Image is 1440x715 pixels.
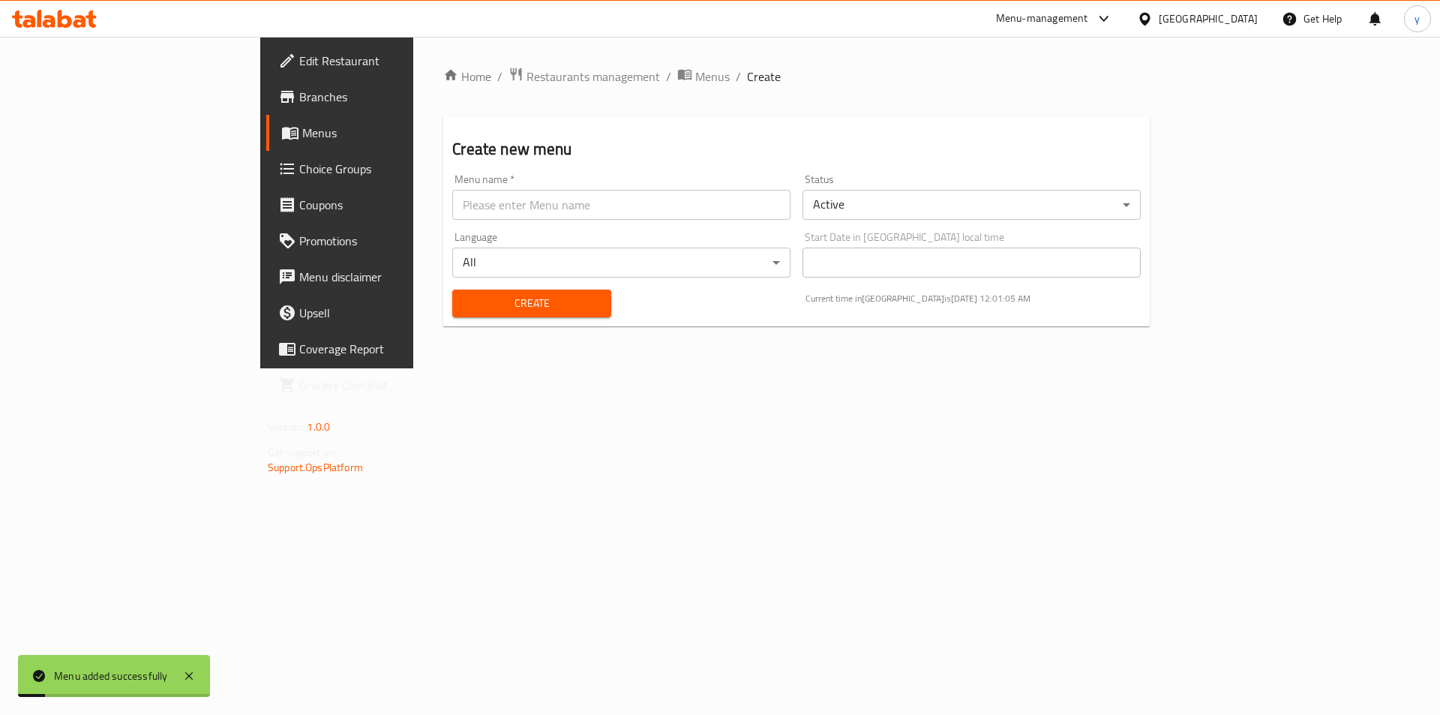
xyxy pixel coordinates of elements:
[266,79,501,115] a: Branches
[299,232,489,250] span: Promotions
[268,417,304,437] span: Version:
[302,124,489,142] span: Menus
[802,190,1141,220] div: Active
[452,138,1141,161] h2: Create new menu
[266,115,501,151] a: Menus
[266,187,501,223] a: Coupons
[299,52,489,70] span: Edit Restaurant
[1414,11,1420,27] span: y
[299,304,489,322] span: Upsell
[299,376,489,394] span: Grocery Checklist
[452,190,790,220] input: Please enter Menu name
[266,331,501,367] a: Coverage Report
[996,10,1088,28] div: Menu-management
[695,68,730,86] span: Menus
[464,294,598,313] span: Create
[266,43,501,79] a: Edit Restaurant
[299,88,489,106] span: Branches
[266,151,501,187] a: Choice Groups
[526,68,660,86] span: Restaurants management
[736,68,741,86] li: /
[443,67,1150,86] nav: breadcrumb
[508,67,660,86] a: Restaurants management
[666,68,671,86] li: /
[268,443,337,462] span: Get support on:
[299,340,489,358] span: Coverage Report
[1159,11,1258,27] div: [GEOGRAPHIC_DATA]
[299,268,489,286] span: Menu disclaimer
[266,223,501,259] a: Promotions
[266,367,501,403] a: Grocery Checklist
[452,248,790,278] div: All
[452,290,610,317] button: Create
[266,259,501,295] a: Menu disclaimer
[805,292,1141,305] p: Current time in [GEOGRAPHIC_DATA] is [DATE] 12:01:05 AM
[677,67,730,86] a: Menus
[266,295,501,331] a: Upsell
[299,160,489,178] span: Choice Groups
[307,417,330,437] span: 1.0.0
[268,458,363,477] a: Support.OpsPlatform
[54,668,168,684] div: Menu added successfully
[299,196,489,214] span: Coupons
[747,68,781,86] span: Create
